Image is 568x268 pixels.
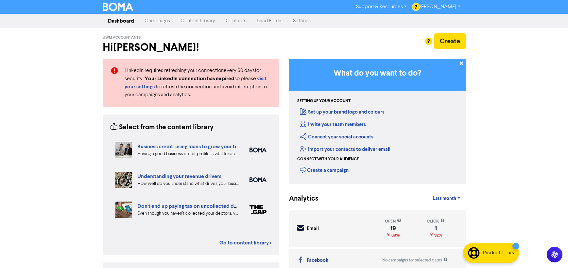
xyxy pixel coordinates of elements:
span: Last month [433,196,456,202]
a: Business credit: using loans to grow your business [137,143,253,150]
h2: Hi [PERSON_NAME] ! [103,41,279,54]
div: No campaigns for selected dates [382,257,448,263]
a: visit your settings [125,76,267,90]
a: Settings [288,14,316,27]
div: Email [307,225,319,233]
div: Analytics [289,194,310,204]
a: Lead Forms [251,14,288,27]
img: boma [250,148,267,152]
a: Contacts [220,14,251,27]
div: Setting up your account [297,98,351,104]
div: Select from the content library [111,122,214,133]
div: Create a campaign [300,165,349,175]
div: open [385,218,401,224]
div: Having a good business credit profile is vital for accessing routes to funding. We look at six di... [137,151,240,157]
div: Even though you haven’t collected your debtors, you still have to pay tax on them. This is becaus... [137,210,240,217]
h3: What do you want to do? [299,69,456,78]
a: Don't end up paying tax on uncollected debtors! [137,203,251,209]
a: Go to content library > [219,239,271,247]
a: [PERSON_NAME] [412,2,465,12]
img: BOMA Logo [103,3,133,11]
strong: Your LinkedIn connection has expired [145,75,234,82]
div: LinkedIn requires refreshing your connection every 60 days for security. so please to refresh the... [120,67,276,99]
a: Content Library [175,14,220,27]
button: Create [434,33,466,49]
div: Connect with your audience [297,156,359,162]
span: 89% [390,233,400,238]
a: Invite your team members [300,121,366,128]
a: Last month [427,192,465,205]
a: Campaigns [139,14,175,27]
a: Dashboard [103,14,139,27]
img: thegap [250,205,267,214]
a: Understanding your revenue drivers [137,173,221,180]
div: How well do you understand what drives your business revenue? We can help you review your numbers... [137,180,240,187]
div: Facebook [307,257,328,264]
div: Getting Started in BOMA [289,59,466,184]
iframe: Chat Widget [535,237,568,268]
a: Connect your social accounts [300,134,373,140]
div: 19 [385,226,401,231]
div: 1 [427,226,445,231]
span: UWM Accountants [103,35,141,40]
a: Support & Resources [351,2,412,12]
div: click [427,218,445,224]
span: 92% [433,233,442,238]
a: Set up your brand logo and colours [300,109,385,115]
img: boma_accounting [250,177,267,182]
a: Import your contacts to deliver email [300,146,390,152]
